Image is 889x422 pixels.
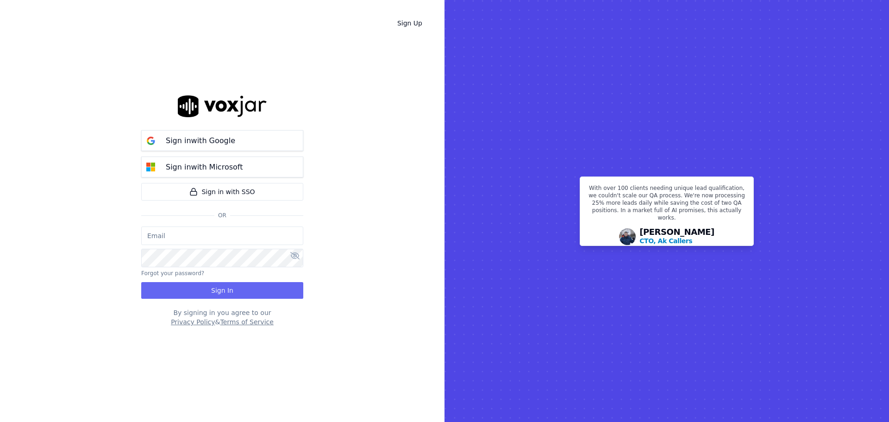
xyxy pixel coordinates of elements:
[141,130,303,151] button: Sign inwith Google
[142,132,160,150] img: google Sign in button
[619,228,636,245] img: Avatar
[141,282,303,299] button: Sign In
[220,317,273,327] button: Terms of Service
[639,236,692,246] p: CTO, Ak Callers
[166,135,235,146] p: Sign in with Google
[171,317,215,327] button: Privacy Policy
[639,228,714,246] div: [PERSON_NAME]
[141,157,303,177] button: Sign inwith Microsoft
[390,15,430,31] a: Sign Up
[141,308,303,327] div: By signing in you agree to our &
[166,162,243,173] p: Sign in with Microsoft
[178,95,267,117] img: logo
[142,158,160,176] img: microsoft Sign in button
[141,183,303,201] a: Sign in with SSO
[141,227,303,245] input: Email
[214,212,230,219] span: Or
[586,184,748,225] p: With over 100 clients needing unique lead qualification, we couldn't scale our QA process. We're ...
[141,270,204,277] button: Forgot your password?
